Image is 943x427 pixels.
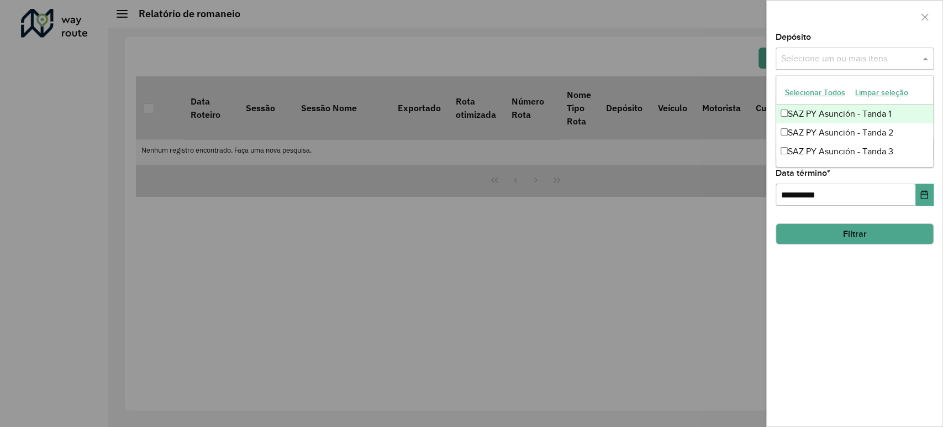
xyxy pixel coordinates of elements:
div: SAZ PY Asunción - Tanda 3 [776,142,933,161]
button: Selecionar Todos [780,84,850,101]
button: Choose Date [915,184,934,206]
button: Limpar seleção [850,84,913,101]
button: Filtrar [776,223,934,244]
ng-dropdown-panel: Options list [776,75,934,168]
label: Data término [776,166,830,180]
label: Depósito [776,30,811,44]
div: SAZ PY Asunción - Tanda 2 [776,123,933,142]
div: SAZ PY Asunción - Tanda 1 [776,105,933,123]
